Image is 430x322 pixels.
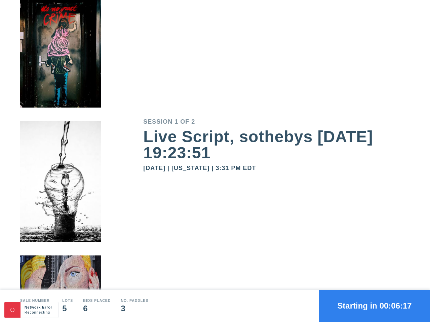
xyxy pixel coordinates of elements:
[62,299,73,303] div: Lots
[20,123,101,258] img: small
[143,129,410,161] div: Live Script, sothebys [DATE] 19:23:51
[62,305,73,313] div: 5
[121,305,148,313] div: 3
[83,305,111,313] div: 6
[143,119,410,125] div: Session 1 of 2
[121,299,148,303] div: No. Paddles
[25,305,54,310] div: Network Error
[20,3,101,124] img: small
[319,290,430,322] button: Starting in 00:06:17
[83,299,111,303] div: Bids Placed
[25,310,54,315] div: Reconnecting
[20,299,52,303] div: Sale number
[143,165,410,171] div: [DATE] | [US_STATE] | 3:31 PM EDT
